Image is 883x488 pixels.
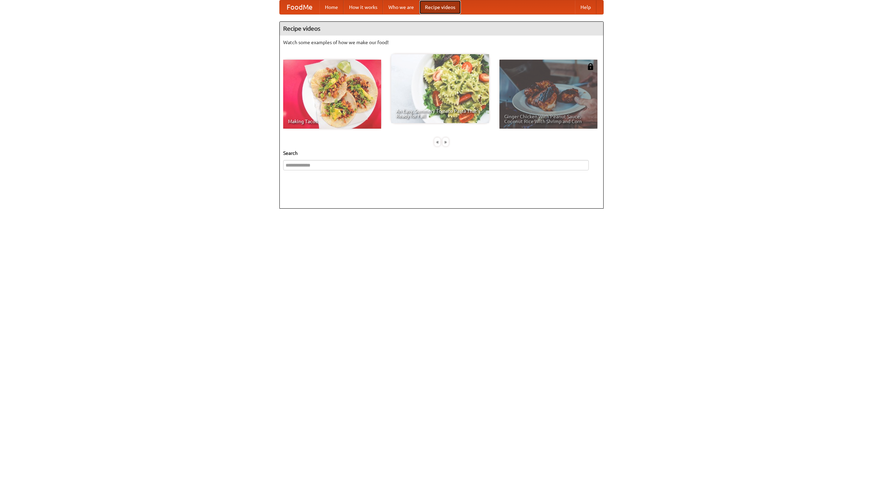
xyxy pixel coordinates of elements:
a: An Easy, Summery Tomato Pasta That's Ready for Fall [391,54,489,123]
a: Recipe videos [419,0,461,14]
span: An Easy, Summery Tomato Pasta That's Ready for Fall [396,109,484,118]
div: « [434,138,440,146]
a: Making Tacos [283,60,381,129]
div: » [443,138,449,146]
img: 483408.png [587,63,594,70]
a: How it works [344,0,383,14]
h4: Recipe videos [280,22,603,36]
span: Making Tacos [288,119,376,124]
a: FoodMe [280,0,319,14]
a: Who we are [383,0,419,14]
a: Home [319,0,344,14]
h5: Search [283,150,600,157]
p: Watch some examples of how we make our food! [283,39,600,46]
a: Help [575,0,596,14]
